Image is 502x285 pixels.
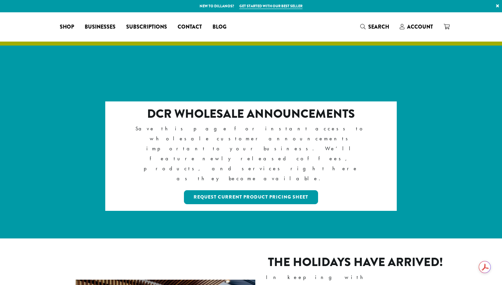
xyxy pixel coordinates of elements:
[60,23,74,31] span: Shop
[126,23,167,31] span: Subscriptions
[368,23,389,31] span: Search
[178,23,202,31] span: Contact
[54,22,79,32] a: Shop
[239,3,302,9] a: Get started with our best seller
[134,107,368,121] h2: DCR Wholesale Announcements
[184,190,318,204] a: Request Current Product Pricing Sheet
[266,255,446,269] h2: The Holidays Have Arrived!
[212,23,226,31] span: Blog
[355,21,394,32] a: Search
[85,23,116,31] span: Businesses
[134,124,368,184] p: Save this page for instant access to wholesale customer announcements important to your business....
[407,23,433,31] span: Account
